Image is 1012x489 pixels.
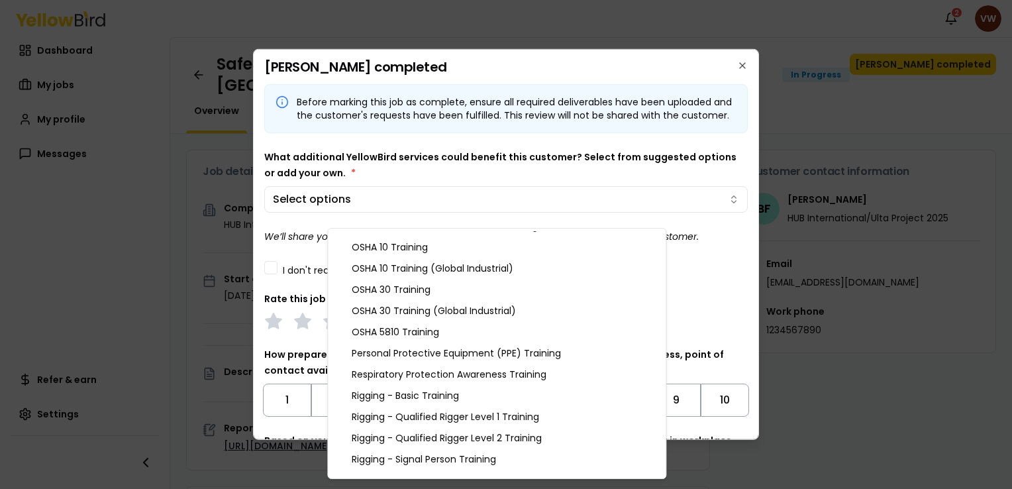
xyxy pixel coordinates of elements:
div: Respiratory Protection Awareness Training [330,364,663,385]
div: OSHA 10 Training (Global Industrial) [330,258,663,279]
div: Rigging - Signal Person Training [330,449,663,470]
div: OSHA 5810 Training [330,321,663,343]
div: Rigging - Qualified Rigger Level 1 Training [330,406,663,427]
div: Rigging - Qualified Rigger Level 2 Training [330,427,663,449]
div: OSHA 30 Training [330,279,663,300]
div: OSHA 30 Training (Global Industrial) [330,300,663,321]
div: OSHA 10 Training [330,237,663,258]
div: Rigging - Basic Training [330,385,663,406]
div: Personal Protective Equipment (PPE) Training [330,343,663,364]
